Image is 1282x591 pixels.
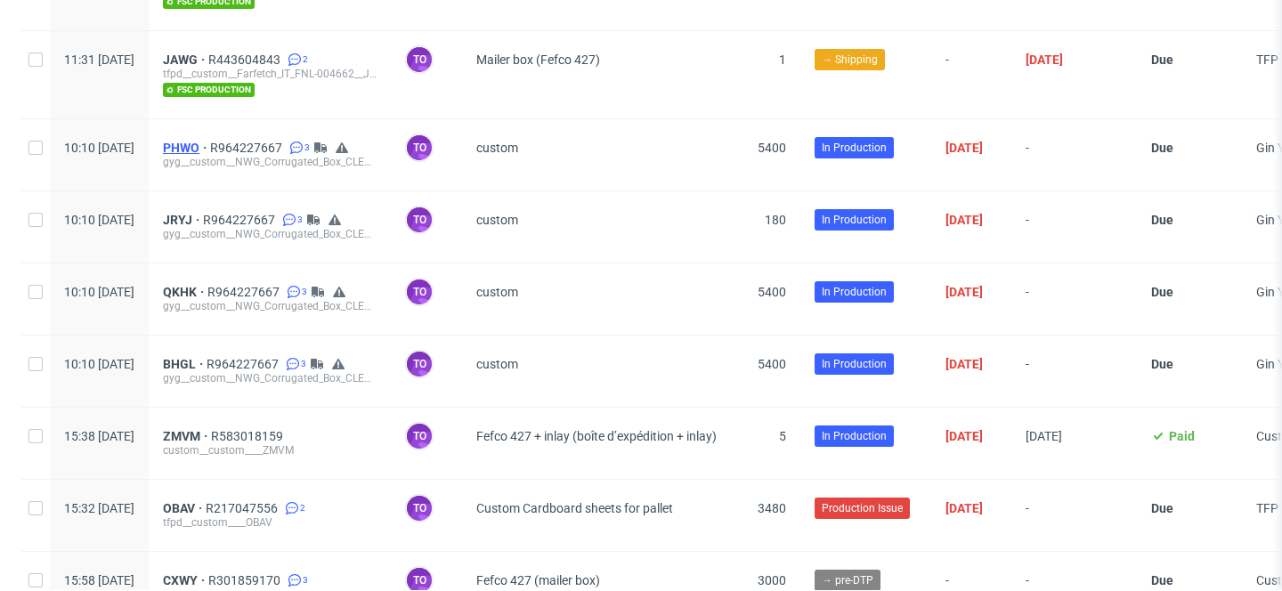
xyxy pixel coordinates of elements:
a: 3 [286,141,310,155]
a: R964227667 [207,357,282,371]
a: 2 [281,501,305,515]
a: R583018159 [211,429,287,443]
a: R964227667 [203,213,279,227]
a: R964227667 [207,285,283,299]
span: 10:10 [DATE] [64,213,134,227]
span: → pre-DTP [822,572,873,588]
span: Production Issue [822,500,903,516]
span: Due [1151,141,1173,155]
span: Paid [1169,429,1195,443]
span: Fefco 427 (mailer box) [476,573,600,587]
a: 2 [284,53,308,67]
figcaption: to [407,135,432,160]
span: - [945,53,997,97]
span: fsc production [163,83,255,97]
a: R443604843 [208,53,284,67]
span: 10:10 [DATE] [64,285,134,299]
figcaption: to [407,352,432,376]
span: [DATE] [945,501,983,515]
span: - [1026,285,1123,313]
span: 3 [303,573,308,587]
a: PHWO [163,141,210,155]
span: 15:32 [DATE] [64,501,134,515]
span: In Production [822,284,887,300]
div: gyg__custom__NWG_Corrugated_Box_CLEAR_set_order__BHGL [163,371,377,385]
span: 10:10 [DATE] [64,357,134,371]
span: - [1026,357,1123,385]
a: R964227667 [210,141,286,155]
span: Due [1151,53,1173,67]
a: BHGL [163,357,207,371]
span: Due [1151,285,1173,299]
span: Mailer box (Fefco 427) [476,53,600,67]
span: 5400 [758,285,786,299]
span: custom [476,285,518,299]
span: 3 [301,357,306,371]
a: 3 [279,213,303,227]
span: - [1026,501,1123,530]
span: - [1026,141,1123,169]
span: [DATE] [945,141,983,155]
span: Fefco 427 + inlay (boîte d’expédition + inlay) [476,429,717,443]
span: custom [476,357,518,371]
span: [DATE] [945,429,983,443]
span: [DATE] [1026,429,1062,443]
div: gyg__custom__NWG_Corrugated_Box_CLEAR_set_order__QKHK [163,299,377,313]
span: 5 [779,429,786,443]
a: 3 [284,573,308,587]
span: [DATE] [945,213,983,227]
span: [DATE] [1026,53,1063,67]
span: 3 [304,141,310,155]
span: JAWG [163,53,208,67]
span: 10:10 [DATE] [64,141,134,155]
figcaption: to [407,424,432,449]
figcaption: to [407,496,432,521]
div: custom__custom____ZMVM [163,443,377,457]
figcaption: to [407,47,432,72]
span: In Production [822,428,887,444]
span: 3480 [758,501,786,515]
a: R217047556 [206,501,281,515]
a: 3 [283,285,307,299]
div: gyg__custom__NWG_Corrugated_Box_CLEAR_set_order__JRYJ [163,227,377,241]
span: Custom Cardboard sheets for pallet [476,501,673,515]
span: 3000 [758,573,786,587]
span: custom [476,213,518,227]
span: 15:58 [DATE] [64,573,134,587]
div: gyg__custom__NWG_Corrugated_Box_CLEAR_set_order__PHWO [163,155,377,169]
a: 3 [282,357,306,371]
span: 5400 [758,357,786,371]
span: Due [1151,573,1173,587]
a: CXWY [163,573,208,587]
span: Due [1151,357,1173,371]
span: [DATE] [945,357,983,371]
a: JRYJ [163,213,203,227]
span: 11:31 [DATE] [64,53,134,67]
a: QKHK [163,285,207,299]
span: - [1026,213,1123,241]
span: 1 [779,53,786,67]
a: ZMVM [163,429,211,443]
span: custom [476,141,518,155]
span: R301859170 [208,573,284,587]
span: 3 [297,213,303,227]
span: 3 [302,285,307,299]
span: Due [1151,501,1173,515]
span: In Production [822,356,887,372]
span: 2 [303,53,308,67]
span: → Shipping [822,52,878,68]
span: [DATE] [945,285,983,299]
